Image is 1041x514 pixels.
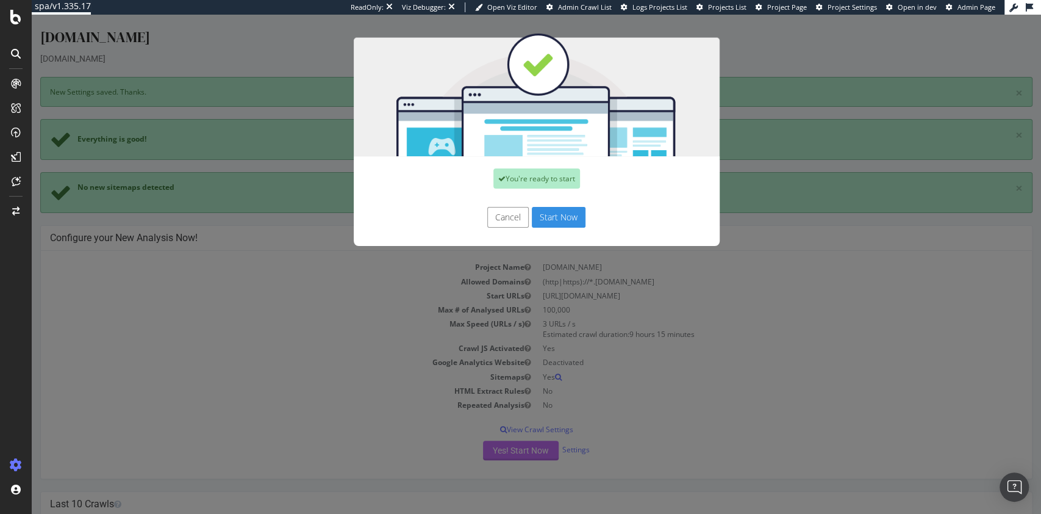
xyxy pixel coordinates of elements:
[756,2,807,12] a: Project Page
[621,2,687,12] a: Logs Projects List
[708,2,746,12] span: Projects List
[816,2,877,12] a: Project Settings
[767,2,807,12] span: Project Page
[487,2,537,12] span: Open Viz Editor
[546,2,612,12] a: Admin Crawl List
[946,2,995,12] a: Admin Page
[632,2,687,12] span: Logs Projects List
[500,192,554,213] button: Start Now
[957,2,995,12] span: Admin Page
[475,2,537,12] a: Open Viz Editor
[828,2,877,12] span: Project Settings
[696,2,746,12] a: Projects List
[1000,472,1029,502] div: Open Intercom Messenger
[898,2,937,12] span: Open in dev
[462,154,548,174] div: You're ready to start
[886,2,937,12] a: Open in dev
[402,2,446,12] div: Viz Debugger:
[322,18,688,142] img: You're all set!
[456,192,497,213] button: Cancel
[558,2,612,12] span: Admin Crawl List
[351,2,384,12] div: ReadOnly:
